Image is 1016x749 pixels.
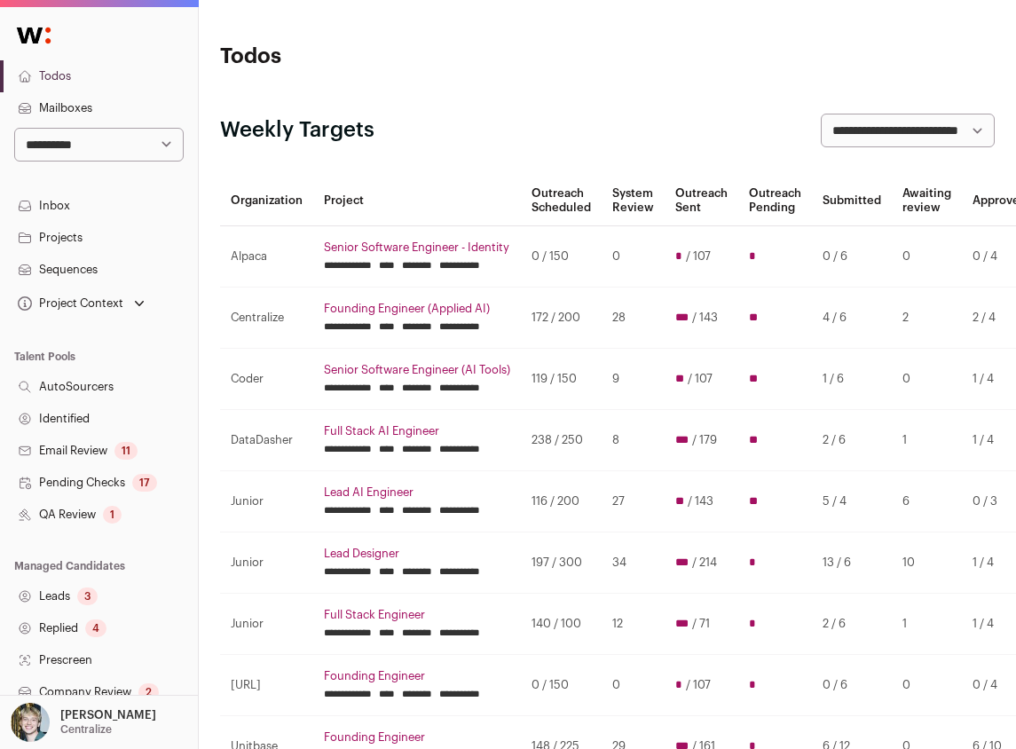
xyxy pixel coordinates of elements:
[220,471,313,532] td: Junior
[738,176,812,226] th: Outreach Pending
[812,176,892,226] th: Submitted
[521,655,602,716] td: 0 / 150
[14,296,123,311] div: Project Context
[324,608,510,622] a: Full Stack Engineer
[60,722,112,737] p: Centralize
[220,43,478,71] h1: Todos
[313,176,521,226] th: Project
[892,594,962,655] td: 1
[688,372,713,386] span: / 107
[602,176,665,226] th: System Review
[521,176,602,226] th: Outreach Scheduled
[220,226,313,288] td: Alpaca
[602,410,665,471] td: 8
[103,506,122,524] div: 1
[892,288,962,349] td: 2
[220,288,313,349] td: Centralize
[688,494,713,509] span: / 143
[324,485,510,500] a: Lead AI Engineer
[220,410,313,471] td: DataDasher
[7,703,160,742] button: Open dropdown
[812,471,892,532] td: 5 / 4
[892,176,962,226] th: Awaiting review
[692,311,718,325] span: / 143
[812,655,892,716] td: 0 / 6
[14,291,148,316] button: Open dropdown
[665,176,738,226] th: Outreach Sent
[686,249,711,264] span: / 107
[692,617,710,631] span: / 71
[220,116,374,145] h2: Weekly Targets
[521,532,602,594] td: 197 / 300
[132,474,157,492] div: 17
[60,708,156,722] p: [PERSON_NAME]
[521,410,602,471] td: 238 / 250
[324,302,510,316] a: Founding Engineer (Applied AI)
[812,594,892,655] td: 2 / 6
[602,471,665,532] td: 27
[324,547,510,561] a: Lead Designer
[138,683,159,701] div: 2
[602,288,665,349] td: 28
[892,655,962,716] td: 0
[602,655,665,716] td: 0
[812,410,892,471] td: 2 / 6
[7,18,60,53] img: Wellfound
[324,363,510,377] a: Senior Software Engineer (AI Tools)
[324,240,510,255] a: Senior Software Engineer - Identity
[602,594,665,655] td: 12
[892,471,962,532] td: 6
[686,678,711,692] span: / 107
[77,587,98,605] div: 3
[812,226,892,288] td: 0 / 6
[85,619,106,637] div: 4
[521,471,602,532] td: 116 / 200
[324,669,510,683] a: Founding Engineer
[812,288,892,349] td: 4 / 6
[220,176,313,226] th: Organization
[114,442,138,460] div: 11
[220,532,313,594] td: Junior
[812,349,892,410] td: 1 / 6
[220,655,313,716] td: [URL]
[812,532,892,594] td: 13 / 6
[521,226,602,288] td: 0 / 150
[220,594,313,655] td: Junior
[602,226,665,288] td: 0
[602,532,665,594] td: 34
[892,410,962,471] td: 1
[892,226,962,288] td: 0
[521,288,602,349] td: 172 / 200
[521,349,602,410] td: 119 / 150
[692,433,717,447] span: / 179
[324,424,510,438] a: Full Stack AI Engineer
[892,532,962,594] td: 10
[692,556,717,570] span: / 214
[892,349,962,410] td: 0
[521,594,602,655] td: 140 / 100
[324,730,510,745] a: Founding Engineer
[602,349,665,410] td: 9
[11,703,50,742] img: 6494470-medium_jpg
[220,349,313,410] td: Coder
